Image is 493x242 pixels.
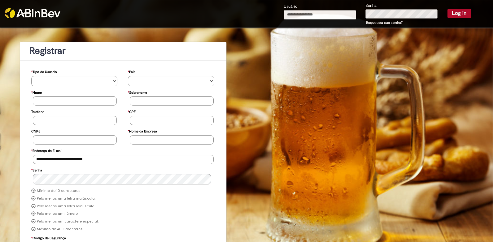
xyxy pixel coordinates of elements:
label: CNPJ [31,126,40,135]
button: Log in [447,9,471,18]
label: Pelo menos uma letra minúscula. [37,204,95,209]
label: Máximo de 40 Caracteres. [37,227,83,232]
label: Pelo menos um número. [37,211,78,216]
label: Endereço de E-mail [31,146,62,155]
label: Tipo de Usuário [31,67,57,76]
label: Nome [31,88,42,97]
label: Pelo menos um caractere especial. [37,219,98,224]
h1: Registrar [29,46,217,56]
a: Esqueceu sua senha? [366,20,403,25]
img: ABInbev-white.png [5,8,60,18]
label: Usuário [284,4,298,10]
label: Nome da Empresa [128,126,157,135]
label: Senha [31,165,42,174]
label: Senha [365,3,377,9]
label: Sobrenome [128,88,147,97]
label: Pelo menos uma letra maiúscula. [37,196,95,201]
label: País [128,67,135,76]
label: CPF [128,107,136,116]
label: Código de Segurança [31,233,66,242]
label: Mínimo de 10 caracteres. [37,188,81,193]
label: Telefone [31,107,44,116]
